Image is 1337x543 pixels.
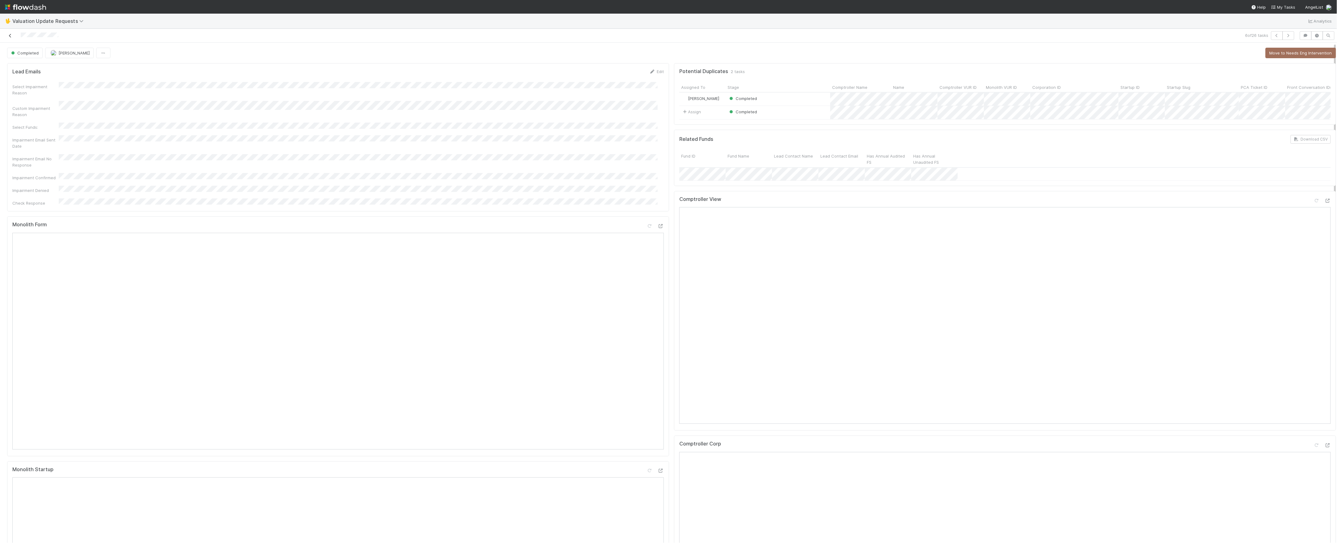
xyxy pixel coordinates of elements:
div: Select Impairment Reason [12,84,59,96]
div: Impairment Denied [12,187,59,193]
span: Name [893,84,904,90]
span: Monolith VUR ID [986,84,1017,90]
h5: Related Funds [679,136,713,142]
span: 2 tasks [731,68,745,75]
div: Select Funds: [12,124,59,130]
span: Valuation Update Requests [12,18,87,24]
div: Impairment Confirmed [12,175,59,181]
div: Completed [728,95,757,102]
span: PCA Ticket ID [1241,84,1267,90]
span: 🖖 [5,18,11,24]
span: Assigned To [681,84,705,90]
h5: Lead Emails [12,69,41,75]
span: Completed [728,109,757,114]
span: [PERSON_NAME] [58,50,90,55]
div: Has Annual Unaudited FS [911,151,958,167]
span: Comptroller Name [832,84,867,90]
a: Edit [649,69,664,74]
div: Impairment Email No Response [12,156,59,168]
img: avatar_b6a6ccf4-6160-40f7-90da-56c3221167ae.png [682,96,687,101]
a: My Tasks [1271,4,1296,10]
div: Lead Contact Name [772,151,819,167]
div: Fund Name [726,151,772,167]
span: Completed [728,96,757,101]
span: Startup Slug [1167,84,1190,90]
span: AngelList [1305,5,1323,10]
div: Impairment Email Sent Date [12,137,59,149]
a: Analytics [1308,17,1332,25]
div: Has Annual Audited FS [865,151,911,167]
span: Stage [728,84,739,90]
button: Move to Needs Eng Intervention [1266,48,1336,58]
h5: Comptroller Corp [679,441,721,447]
span: My Tasks [1271,5,1296,10]
img: logo-inverted-e16ddd16eac7371096b0.svg [5,2,46,12]
img: avatar_b6a6ccf4-6160-40f7-90da-56c3221167ae.png [1326,4,1332,11]
span: Corporation ID [1032,84,1061,90]
span: 6 of 26 tasks [1245,32,1269,38]
div: Lead Contact Email [819,151,865,167]
button: Completed [7,48,43,58]
button: Download CSV [1291,135,1331,144]
h5: Comptroller View [679,196,721,202]
span: Front Conversation IDs [1287,84,1332,90]
h5: Potential Duplicates [679,68,728,75]
div: [PERSON_NAME] [682,95,719,102]
span: Completed [10,50,39,55]
div: Completed [728,109,757,115]
h5: Monolith Startup [12,467,54,473]
span: [PERSON_NAME] [688,96,719,101]
img: avatar_b6a6ccf4-6160-40f7-90da-56c3221167ae.png [50,50,57,56]
button: [PERSON_NAME] [45,48,94,58]
div: Fund ID [679,151,726,167]
span: Startup ID [1120,84,1140,90]
div: Check Response [12,200,59,206]
div: Help [1251,4,1266,10]
div: Custom Impairment Reason [12,105,59,118]
span: Comptroller VUR ID [939,84,977,90]
span: Assign [682,109,701,115]
h5: Monolith Form [12,222,47,228]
